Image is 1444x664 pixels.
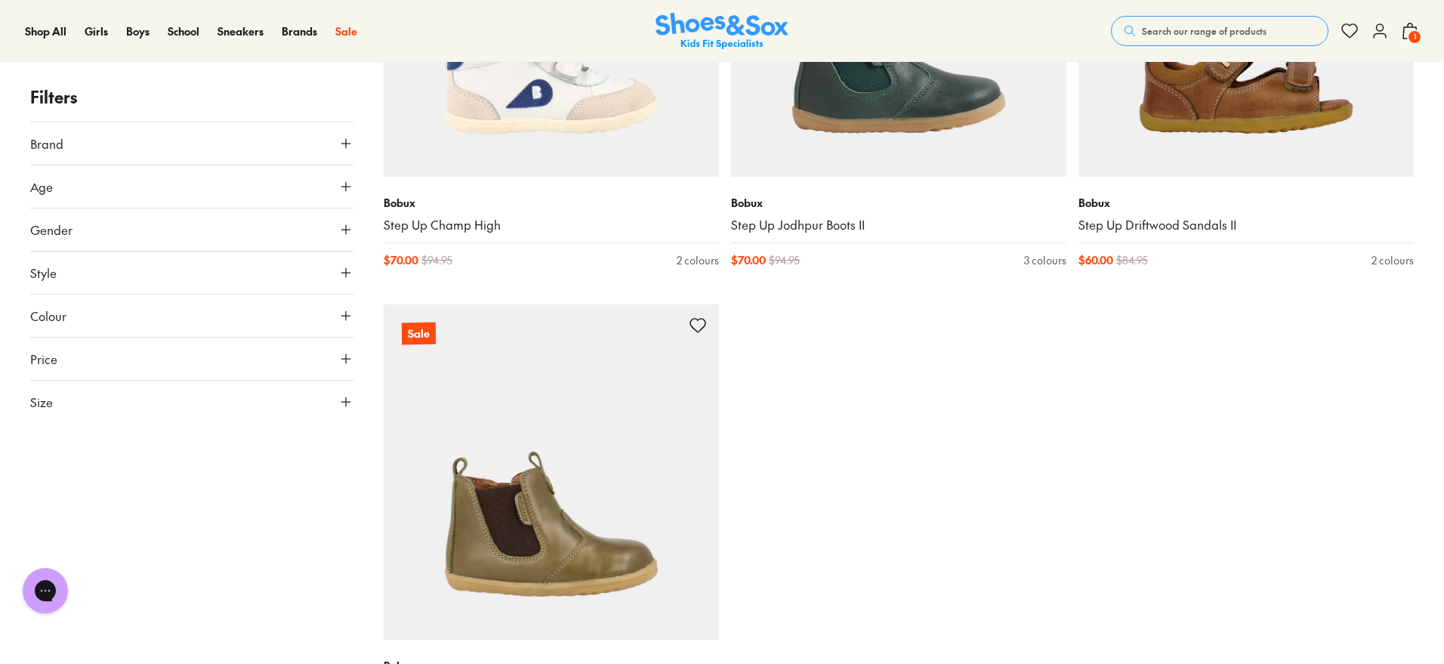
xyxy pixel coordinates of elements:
[731,252,766,268] span: $ 70.00
[85,23,108,39] a: Girls
[15,563,76,619] iframe: Gorgias live chat messenger
[677,252,719,268] div: 2 colours
[335,23,357,39] a: Sale
[25,23,66,39] a: Shop All
[30,350,57,368] span: Price
[30,85,353,110] p: Filters
[656,13,788,50] a: Shoes & Sox
[1116,252,1148,268] span: $ 84.95
[30,134,63,153] span: Brand
[30,381,353,423] button: Size
[1371,252,1414,268] div: 2 colours
[402,323,436,345] p: Sale
[1078,217,1414,233] a: Step Up Driftwood Sandals II
[30,264,57,282] span: Style
[421,252,452,268] span: $ 94.95
[1401,14,1419,48] button: 1
[30,221,73,239] span: Gender
[30,122,353,165] button: Brand
[218,23,264,39] a: Sneakers
[282,23,317,39] a: Brands
[384,252,418,268] span: $ 70.00
[384,304,719,640] a: Sale
[30,338,353,380] button: Price
[1024,252,1066,268] div: 3 colours
[30,295,353,337] button: Colour
[30,165,353,208] button: Age
[30,252,353,294] button: Style
[384,217,719,233] a: Step Up Champ High
[769,252,800,268] span: $ 94.95
[30,393,53,411] span: Size
[30,307,66,325] span: Colour
[1078,252,1113,268] span: $ 60.00
[384,195,719,211] p: Bobux
[656,13,788,50] img: SNS_Logo_Responsive.svg
[1078,195,1414,211] p: Bobux
[1111,16,1328,46] button: Search our range of products
[1142,24,1267,38] span: Search our range of products
[30,208,353,251] button: Gender
[1407,29,1422,45] span: 1
[30,178,53,196] span: Age
[731,217,1066,233] a: Step Up Jodhpur Boots II
[126,23,150,39] a: Boys
[731,195,1066,211] p: Bobux
[168,23,199,39] a: School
